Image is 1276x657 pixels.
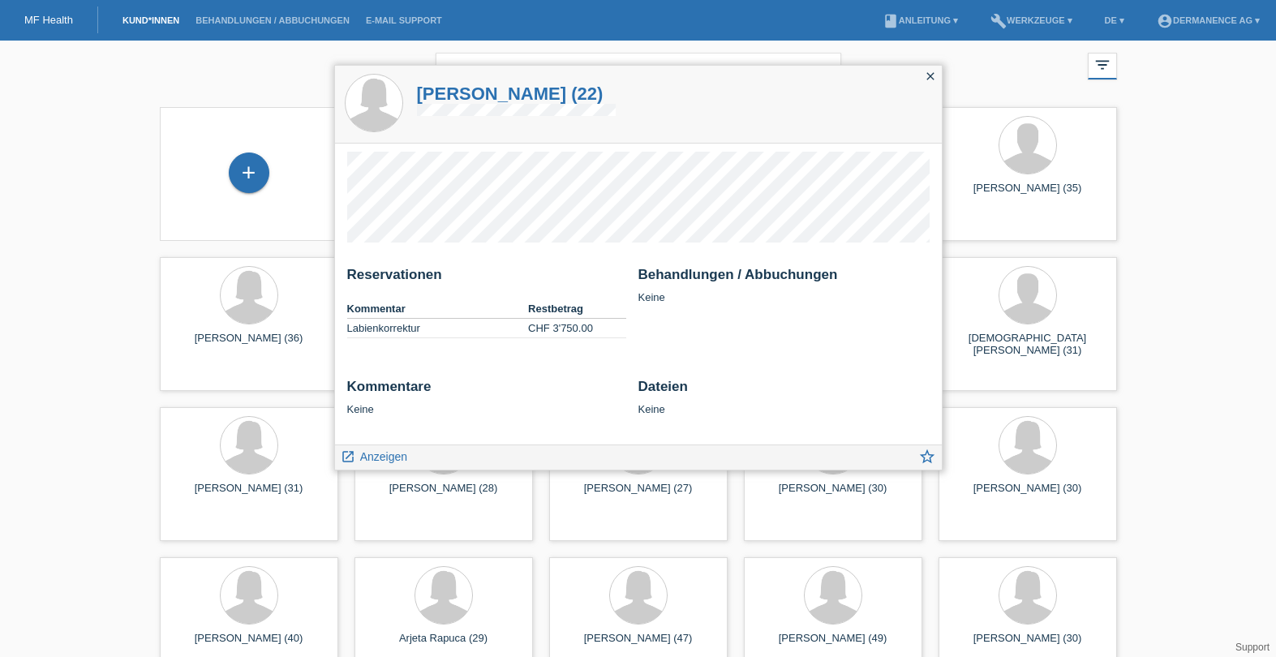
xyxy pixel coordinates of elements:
[638,267,930,303] div: Keine
[638,267,930,291] h2: Behandlungen / Abbuchungen
[347,319,529,338] td: Labienkorrektur
[918,448,936,466] i: star_border
[1235,642,1270,653] a: Support
[347,299,529,319] th: Kommentar
[562,482,715,508] div: [PERSON_NAME] (27)
[528,299,625,319] th: Restbetrag
[417,84,617,104] a: [PERSON_NAME] (22)
[341,445,408,466] a: launch Anzeigen
[187,15,358,25] a: Behandlungen / Abbuchungen
[436,53,841,91] input: Suche...
[347,379,626,403] h2: Kommentare
[358,15,450,25] a: E-Mail Support
[990,13,1007,29] i: build
[347,379,626,415] div: Keine
[638,379,930,403] h2: Dateien
[528,319,625,338] td: CHF 3'750.00
[341,449,355,464] i: launch
[982,15,1081,25] a: buildWerkzeuge ▾
[347,267,626,291] h2: Reservationen
[883,13,899,29] i: book
[173,482,325,508] div: [PERSON_NAME] (31)
[952,482,1104,508] div: [PERSON_NAME] (30)
[24,14,73,26] a: MF Health
[924,70,937,83] i: close
[874,15,966,25] a: bookAnleitung ▾
[757,482,909,508] div: [PERSON_NAME] (30)
[1157,13,1173,29] i: account_circle
[367,482,520,508] div: [PERSON_NAME] (28)
[360,450,407,463] span: Anzeigen
[918,449,936,470] a: star_border
[952,332,1104,358] div: [DEMOGRAPHIC_DATA][PERSON_NAME] (31)
[1149,15,1268,25] a: account_circleDermanence AG ▾
[1093,56,1111,74] i: filter_list
[638,379,930,415] div: Keine
[173,332,325,358] div: [PERSON_NAME] (36)
[114,15,187,25] a: Kund*innen
[952,182,1104,208] div: [PERSON_NAME] (35)
[230,159,269,187] div: Kund*in hinzufügen
[1097,15,1132,25] a: DE ▾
